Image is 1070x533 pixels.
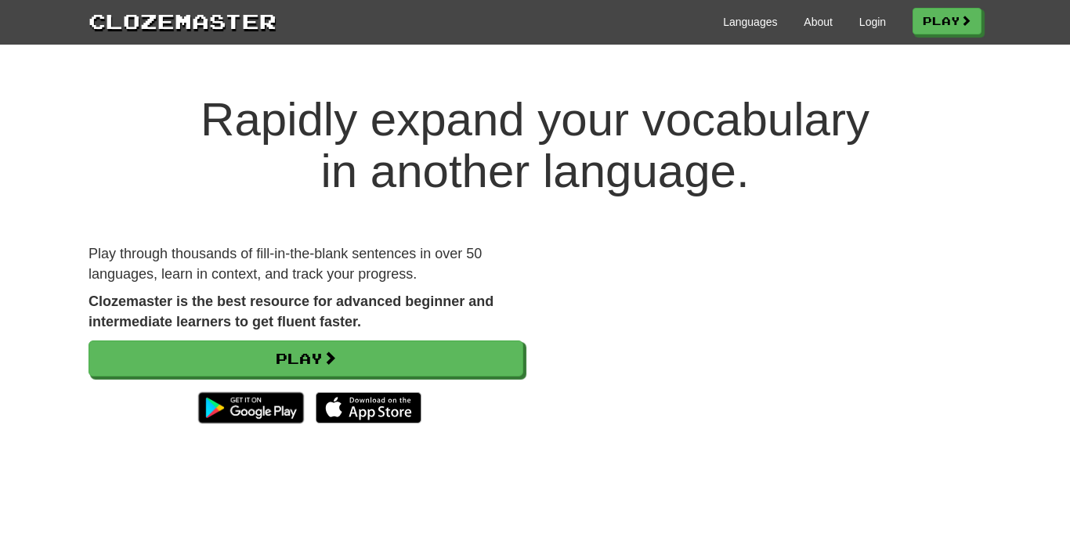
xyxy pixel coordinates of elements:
[89,340,523,376] a: Play
[316,392,421,423] img: Download_on_the_App_Store_Badge_US-UK_135x40-25178aeef6eb6b83b96f5f2d004eda3bffbb37122de64afbaef7...
[89,294,493,330] strong: Clozemaster is the best resource for advanced beginner and intermediate learners to get fluent fa...
[859,14,886,30] a: Login
[89,244,523,284] p: Play through thousands of fill-in-the-blank sentences in over 50 languages, learn in context, and...
[913,8,981,34] a: Play
[190,384,312,431] img: Get it on Google Play
[89,6,277,35] a: Clozemaster
[723,14,777,30] a: Languages
[804,14,833,30] a: About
